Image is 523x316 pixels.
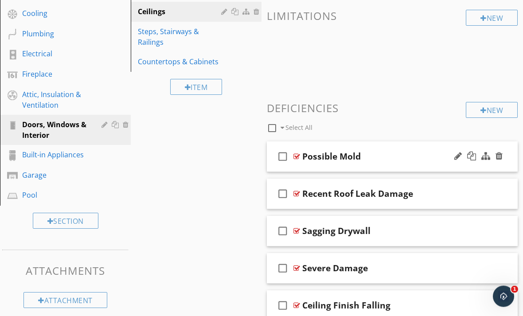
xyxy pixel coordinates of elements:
div: New [466,10,518,26]
div: Countertops & Cabinets [138,57,224,67]
div: Recent Roof Leak Damage [302,189,413,199]
iframe: Intercom live chat [493,286,514,307]
div: Section [33,213,98,229]
div: Doors, Windows & Interior [22,120,89,141]
div: Possible Mold [302,152,361,162]
div: Ceiling Finish Falling [302,300,390,311]
h3: Limitations [267,10,518,22]
div: Sagging Drywall [302,226,371,237]
i: check_box_outline_blank [276,183,290,205]
span: Select All [285,124,312,132]
div: New [466,102,518,118]
div: Cooling [22,8,89,19]
i: check_box_outline_blank [276,146,290,168]
div: Severe Damage [302,263,368,274]
div: Built-in Appliances [22,150,89,160]
div: Attachment [23,293,107,308]
div: Garage [22,170,89,181]
div: Attic, Insulation & Ventilation [22,90,89,111]
i: check_box_outline_blank [276,221,290,242]
span: 1 [511,286,518,293]
div: Item [170,79,222,95]
div: Pool [22,190,89,201]
i: check_box_outline_blank [276,258,290,279]
div: Fireplace [22,69,89,80]
div: Plumbing [22,29,89,39]
h3: Deficiencies [267,102,518,114]
div: Steps, Stairways & Railings [138,27,224,48]
div: Ceilings [138,7,224,17]
div: Electrical [22,49,89,59]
